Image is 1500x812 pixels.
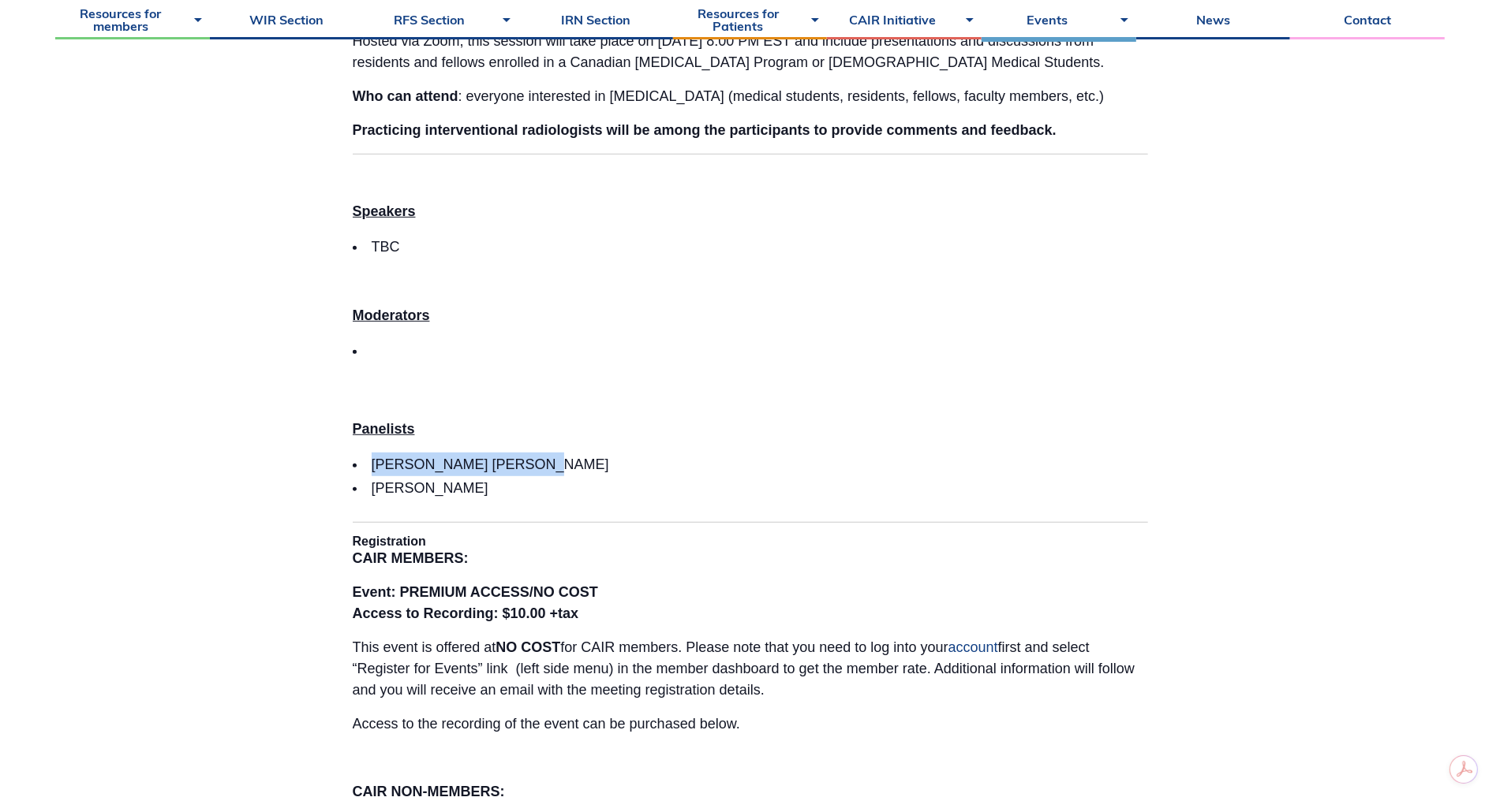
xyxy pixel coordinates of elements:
[496,639,560,655] strong: NO COST
[353,713,1148,735] p: Access to the recording of the event can be purchased below.
[353,88,458,104] strong: Who can attend
[353,637,1148,701] p: This event is offered at for CAIR members. Please note that you need to log into your first and s...
[353,584,598,621] strong: Event: PREMIUM ACCESS/NO COST Access to Recording: $10.00 +tax
[353,307,430,323] strong: Moderators
[353,235,1148,259] li: TBC
[353,550,469,566] strong: CAIR MEMBERS:
[353,31,1148,73] p: Hosted via Zoom, this session will take place on [DATE] 8:00 PM EST and include presentations and...
[353,122,1057,138] strong: Practicing interventional radiologists will be among the participants to provide comments and fee...
[353,453,1148,476] li: [PERSON_NAME] [PERSON_NAME]
[353,203,416,219] strong: Speakers
[353,86,1148,107] p: : everyone interested in [MEDICAL_DATA] (medical students, residents, fellows, faculty members, e...
[353,784,505,799] strong: CAIR NON-MEMBERS:
[353,421,415,437] strong: Panelists
[353,476,1148,500] li: [PERSON_NAME]
[353,535,1148,548] h1: Registration
[948,639,998,655] a: account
